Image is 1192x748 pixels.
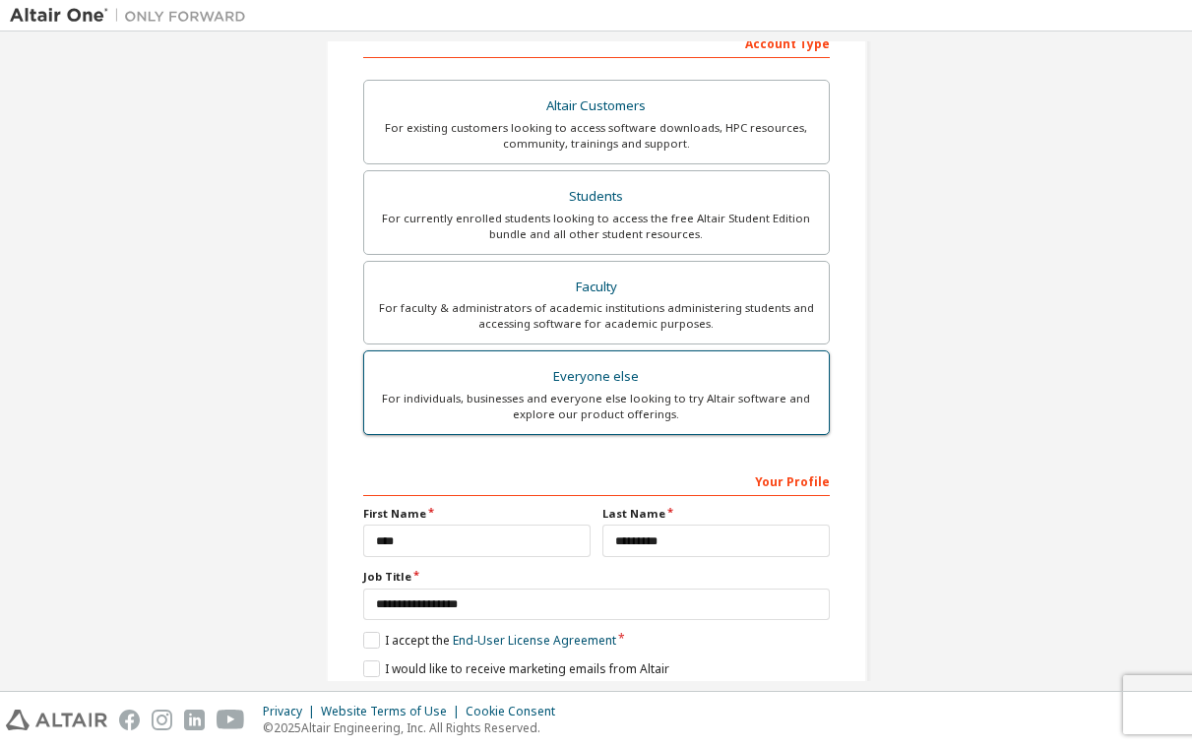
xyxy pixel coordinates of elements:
div: Students [376,183,817,211]
label: Last Name [602,506,830,522]
div: Your Profile [363,465,830,496]
img: Altair One [10,6,256,26]
div: Website Terms of Use [321,704,466,719]
div: Altair Customers [376,93,817,120]
label: Job Title [363,569,830,585]
div: For faculty & administrators of academic institutions administering students and accessing softwa... [376,300,817,332]
div: For existing customers looking to access software downloads, HPC resources, community, trainings ... [376,120,817,152]
div: Privacy [263,704,321,719]
a: End-User License Agreement [453,632,616,649]
img: instagram.svg [152,710,172,730]
img: linkedin.svg [184,710,205,730]
div: Everyone else [376,363,817,391]
img: altair_logo.svg [6,710,107,730]
label: First Name [363,506,591,522]
img: facebook.svg [119,710,140,730]
label: I accept the [363,632,616,649]
div: For currently enrolled students looking to access the free Altair Student Edition bundle and all ... [376,211,817,242]
div: For individuals, businesses and everyone else looking to try Altair software and explore our prod... [376,391,817,422]
p: © 2025 Altair Engineering, Inc. All Rights Reserved. [263,719,567,736]
img: youtube.svg [217,710,245,730]
div: Faculty [376,274,817,301]
label: I would like to receive marketing emails from Altair [363,660,669,677]
div: Account Type [363,27,830,58]
div: Cookie Consent [466,704,567,719]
